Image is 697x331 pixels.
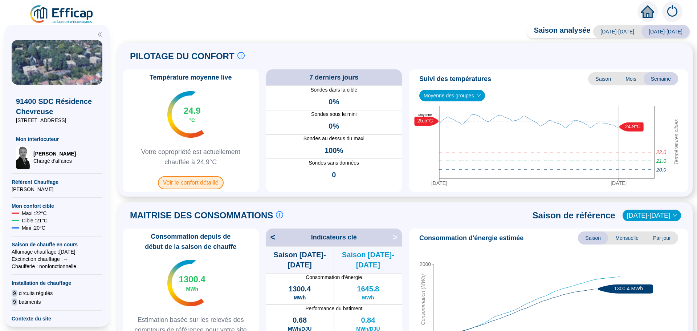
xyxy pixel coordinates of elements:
[266,86,402,94] span: Sondes dans la cible
[593,25,641,38] span: [DATE]-[DATE]
[673,119,679,165] tspan: Températures cibles
[424,90,481,101] span: Moyenne des groupes
[33,150,76,157] span: [PERSON_NAME]
[357,284,379,294] span: 1645.8
[12,298,17,306] span: 9
[130,210,273,221] span: MAITRISE DES CONSOMMATIONS
[662,1,682,22] img: alerts
[12,263,102,270] span: Chaufferie : non fonctionnelle
[167,260,204,306] img: indicateur températures
[12,255,102,263] span: Exctinction chauffage : --
[646,231,678,245] span: Par jour
[16,136,98,143] span: Mon interlocuteur
[362,294,374,301] span: MWh
[266,274,402,281] span: Consommation d'énergie
[130,51,235,62] span: PILOTAGE DU CONFORT
[644,72,678,85] span: Semaine
[309,72,358,82] span: 7 derniers jours
[29,4,95,25] img: efficap energie logo
[618,72,644,85] span: Mois
[578,231,608,245] span: Saison
[126,147,256,167] span: Votre copropriété est actuellement chauffée à 24.9°C
[293,315,307,325] span: 0.68
[266,250,334,270] span: Saison [DATE]-[DATE]
[656,158,666,164] tspan: 21.0
[608,231,646,245] span: Mensuelle
[266,231,276,243] span: <
[179,274,205,285] span: 1300.4
[329,121,339,131] span: 0%
[276,211,283,218] span: info-circle
[334,250,402,270] span: Saison [DATE]-[DATE]
[158,176,224,189] span: Voir le confort détaillé
[16,96,98,117] span: 91400 SDC Résidence Chevreuse
[12,241,102,248] span: Saison de chauffe en cours
[266,159,402,167] span: Sondes sans données
[12,178,102,186] span: Référent Chauffage
[12,290,17,297] span: 9
[611,180,627,186] tspan: [DATE]
[237,52,245,59] span: info-circle
[186,285,198,292] span: MWh
[311,232,357,242] span: Indicateurs clé
[145,72,236,82] span: Température moyenne live
[22,224,45,231] span: Mini : 20 °C
[419,233,523,243] span: Consommation d'énergie estimée
[33,157,76,165] span: Chargé d'affaires
[16,117,98,124] span: [STREET_ADDRESS]
[533,210,615,221] span: Saison de référence
[189,117,195,124] span: °C
[12,279,102,287] span: Installation de chauffage
[325,145,343,156] span: 100%
[332,170,336,180] span: 0
[289,284,311,294] span: 1300.4
[266,135,402,142] span: Sondes au dessus du maxi
[97,32,102,37] span: double-left
[641,25,690,38] span: [DATE]-[DATE]
[656,149,666,155] tspan: 22.0
[16,146,30,169] img: Chargé d'affaires
[625,124,641,129] text: 24.9°C
[420,274,426,325] tspan: Consommation (MWh)
[417,118,433,124] text: 25.5°C
[614,286,643,291] text: 1300.4 MWh
[12,202,102,210] span: Mon confort cible
[361,315,375,325] span: 0.84
[12,315,102,322] span: Contexte du site
[329,97,339,107] span: 0%
[418,113,432,116] text: Moyenne
[392,231,402,243] span: >
[420,261,431,267] tspan: 2000
[527,25,591,38] span: Saison analysée
[184,105,201,117] span: 24.9
[19,298,41,306] span: batiments
[477,93,481,98] span: down
[656,166,666,172] tspan: 20.0
[19,290,53,297] span: circuits régulés
[294,294,306,301] span: MWh
[588,72,618,85] span: Saison
[266,305,402,312] span: Performance du batiment
[167,91,204,138] img: indicateur températures
[431,180,447,186] tspan: [DATE]
[22,217,48,224] span: Cible : 21 °C
[22,210,47,217] span: Maxi : 22 °C
[12,186,102,193] span: [PERSON_NAME]
[627,210,677,221] span: 2022-2023
[12,248,102,255] span: Allumage chauffage : [DATE]
[419,74,491,84] span: Suivi des températures
[126,231,256,252] span: Consommation depuis de début de la saison de chauffe
[266,110,402,118] span: Sondes sous le mini
[641,5,654,18] span: home
[673,213,677,218] span: down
